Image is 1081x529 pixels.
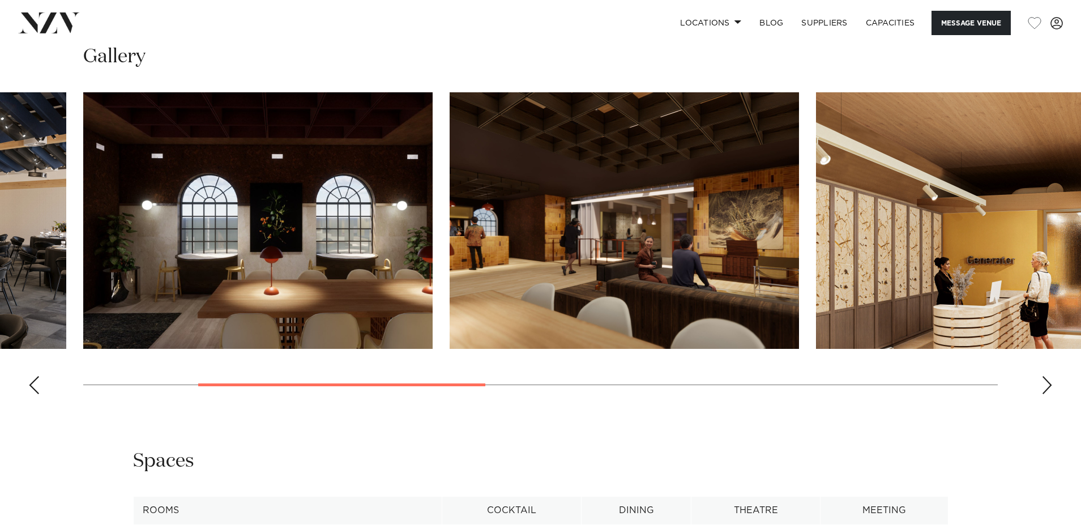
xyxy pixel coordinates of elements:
[857,11,924,35] a: Capacities
[820,497,948,524] th: Meeting
[83,44,146,70] h2: Gallery
[450,92,799,349] swiper-slide: 3 / 8
[133,497,442,524] th: Rooms
[671,11,750,35] a: Locations
[792,11,856,35] a: SUPPLIERS
[691,497,821,524] th: Theatre
[18,12,80,33] img: nzv-logo.png
[581,497,691,524] th: Dining
[83,92,433,349] swiper-slide: 2 / 8
[442,497,581,524] th: Cocktail
[750,11,792,35] a: BLOG
[932,11,1011,35] button: Message Venue
[133,449,194,474] h2: Spaces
